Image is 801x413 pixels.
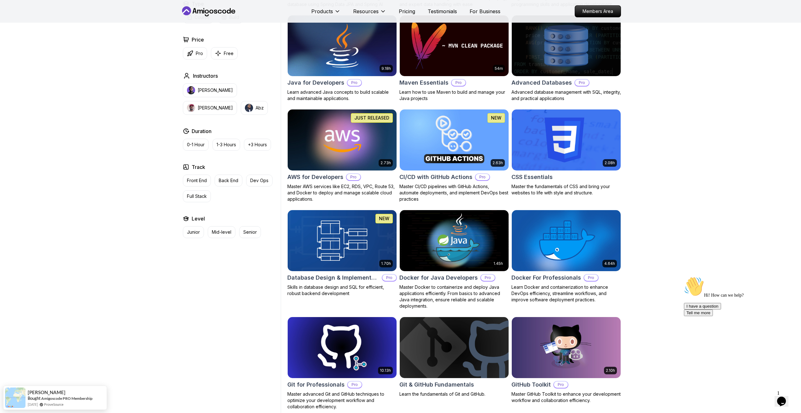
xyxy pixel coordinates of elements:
[399,183,509,202] p: Master CI/CD pipelines with GitHub Actions, automate deployments, and implement DevOps best pract...
[348,382,362,388] p: Pro
[554,382,568,388] p: Pro
[511,284,621,303] p: Learn Docker and containerization to enhance DevOps efficiency, streamline workflows, and improve...
[400,317,509,378] img: Git & GitHub Fundamentals card
[217,142,236,148] p: 1-3 Hours
[3,36,31,42] button: Tell me more
[3,3,116,42] div: 👋Hi! How can we help?I have a questionTell me more
[187,86,195,94] img: instructor img
[775,388,795,407] iframe: chat widget
[381,66,391,71] p: 9.18h
[399,317,509,397] a: Git & GitHub Fundamentals cardGit & GitHub FundamentalsLearn the fundamentals of Git and GitHub.
[28,402,38,407] span: [DATE]
[28,396,41,401] span: Bought
[192,163,205,171] h2: Track
[511,273,581,282] h2: Docker For Professionals
[604,261,615,266] p: 4.64h
[287,273,379,282] h2: Database Design & Implementation
[511,15,621,102] a: Advanced Databases cardAdvanced DatabasesProAdvanced database management with SQL, integrity, and...
[288,15,397,76] img: Java for Developers card
[347,174,360,180] p: Pro
[187,142,205,148] p: 0-1 Hour
[211,47,238,59] button: Free
[183,175,211,187] button: Front End
[399,109,509,202] a: CI/CD with GitHub Actions card2.63hNEWCI/CD with GitHub ActionsProMaster CI/CD pipelines with Git...
[183,101,237,115] button: instructor img[PERSON_NAME]
[3,19,62,24] span: Hi! How can we help?
[382,275,396,281] p: Pro
[250,177,268,184] p: Dev Ops
[287,15,397,102] a: Java for Developers card9.18hJava for DevelopersProLearn advanced Java concepts to build scalable...
[287,78,344,87] h2: Java for Developers
[196,50,203,57] p: Pro
[354,115,389,121] p: JUST RELEASED
[399,8,415,15] a: Pricing
[287,380,345,389] h2: Git for Professionals
[399,273,478,282] h2: Docker for Java Developers
[575,5,621,17] a: Members Area
[183,83,237,97] button: instructor img[PERSON_NAME]
[470,8,500,15] a: For Business
[511,183,621,196] p: Master the fundamentals of CSS and bring your websites to life with style and structure.
[212,229,231,235] p: Mid-level
[192,215,205,222] h2: Level
[245,104,253,112] img: instructor img
[183,226,204,238] button: Junior
[400,109,509,170] img: CI/CD with GitHub Actions card
[208,226,235,238] button: Mid-level
[399,89,509,102] p: Learn how to use Maven to build and manage your Java projects
[243,229,257,235] p: Senior
[224,50,234,57] p: Free
[187,177,207,184] p: Front End
[183,139,209,151] button: 0-1 Hour
[192,36,204,43] h2: Price
[215,175,242,187] button: Back End
[511,173,553,181] h2: CSS Essentials
[511,109,621,196] a: CSS Essentials card2.08hCSS EssentialsMaster the fundamentals of CSS and bring your websites to l...
[381,261,391,266] p: 1.70h
[511,380,551,389] h2: GitHub Toolkit
[3,3,23,23] img: :wave:
[381,160,391,165] p: 2.73h
[512,317,621,378] img: GitHub Toolkit card
[353,8,379,15] p: Resources
[198,105,233,111] p: [PERSON_NAME]
[494,261,503,266] p: 1.45h
[400,210,509,271] img: Docker for Java Developers card
[41,396,93,401] a: Amigoscode PRO Membership
[399,15,509,102] a: Maven Essentials card54mMaven EssentialsProLearn how to use Maven to build and manage your Java p...
[287,210,397,297] a: Database Design & Implementation card1.70hNEWDatabase Design & ImplementationProSkills in databas...
[288,210,397,271] img: Database Design & Implementation card
[212,139,240,151] button: 1-3 Hours
[183,47,207,59] button: Pro
[353,8,386,20] button: Resources
[44,402,64,407] a: ProveSource
[512,109,621,170] img: CSS Essentials card
[512,210,621,271] img: Docker For Professionals card
[28,390,65,395] span: [PERSON_NAME]
[511,391,621,404] p: Master GitHub Toolkit to enhance your development workflow and collaboration efficiency.
[192,127,212,135] h2: Duration
[287,391,397,410] p: Master advanced Git and GitHub techniques to optimize your development workflow and collaboration...
[193,72,218,80] h2: Instructors
[399,78,448,87] h2: Maven Essentials
[3,29,40,36] button: I have a question
[287,284,397,297] p: Skills in database design and SQL for efficient, robust backend development
[288,109,397,170] img: AWS for Developers card
[239,226,261,238] button: Senior
[495,66,503,71] p: 54m
[246,175,273,187] button: Dev Ops
[379,215,389,222] p: NEW
[183,190,211,202] button: Full Stack
[681,274,795,385] iframe: chat widget
[241,101,268,115] button: instructor imgAbz
[219,177,238,184] p: Back End
[399,210,509,309] a: Docker for Java Developers card1.45hDocker for Java DevelopersProMaster Docker to containerize an...
[5,388,25,408] img: provesource social proof notification image
[452,80,465,86] p: Pro
[287,89,397,102] p: Learn advanced Java concepts to build scalable and maintainable applications.
[288,317,397,378] img: Git for Professionals card
[380,368,391,373] p: 10.13h
[287,317,397,410] a: Git for Professionals card10.13hGit for ProfessionalsProMaster advanced Git and GitHub techniques...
